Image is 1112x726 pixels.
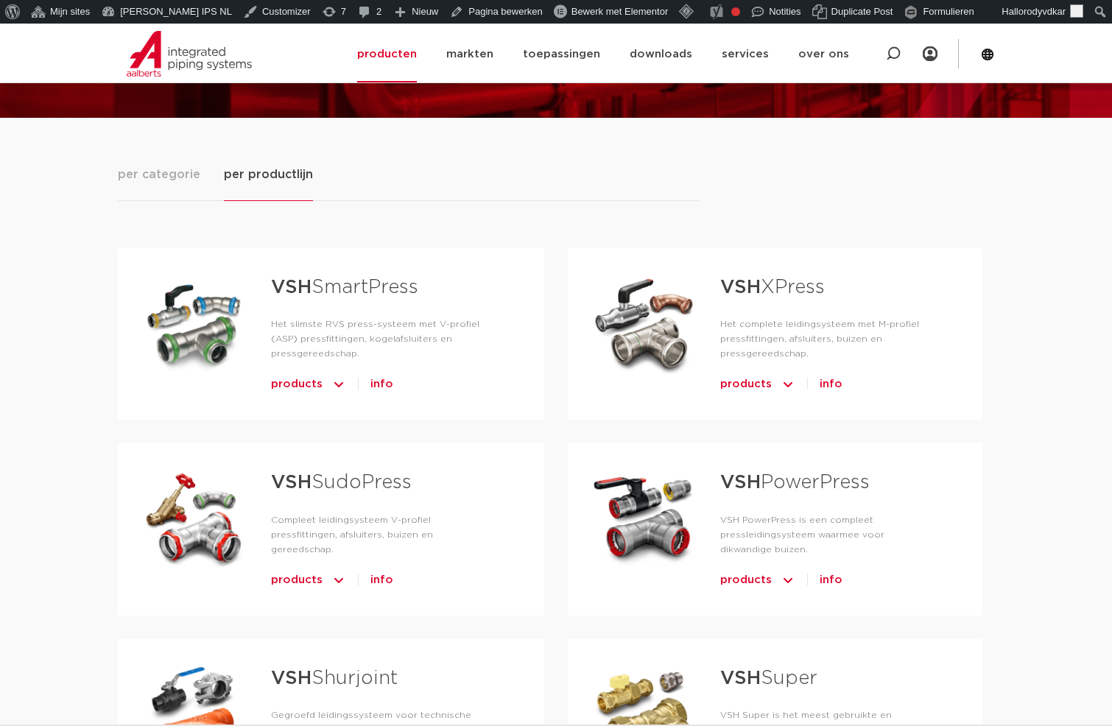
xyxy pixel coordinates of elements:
a: info [370,568,393,592]
span: Bewerk met Elementor [571,6,669,17]
p: VSH PowerPress is een compleet pressleidingsysteem waarmee voor dikwandige buizen. [720,512,935,557]
span: products [720,568,772,592]
a: VSHShurjoint [271,669,398,688]
a: VSHXPress [720,278,825,297]
a: downloads [630,26,692,82]
nav: Menu [357,26,849,82]
img: icon-chevron-up-1.svg [331,568,346,592]
strong: VSH [720,473,761,492]
strong: VSH [271,669,312,688]
strong: VSH [720,278,761,297]
: my IPS [923,24,937,84]
a: info [370,373,393,396]
a: services [722,26,769,82]
a: VSHSmartPress [271,278,418,297]
span: products [271,373,323,396]
span: per productlijn [224,166,313,183]
a: VSHSudoPress [271,473,412,492]
a: markten [446,26,493,82]
nav: Menu [923,24,937,84]
span: products [720,373,772,396]
span: products [271,568,323,592]
span: per categorie [118,166,200,183]
img: icon-chevron-up-1.svg [781,373,795,396]
a: info [820,568,842,592]
a: over ons [798,26,849,82]
strong: VSH [271,278,312,297]
a: info [820,373,842,396]
a: VSHPowerPress [720,473,870,492]
strong: VSH [720,669,761,688]
a: VSHSuper [720,669,817,688]
p: Compleet leidingsysteem V-profiel pressfittingen, afsluiters, buizen en gereedschap. [271,512,497,557]
a: toepassingen [523,26,600,82]
span: rodyvdkar [1024,6,1066,17]
a: producten [357,26,417,82]
img: icon-chevron-up-1.svg [781,568,795,592]
div: Focus keyphrase niet ingevuld [731,7,740,16]
p: Het complete leidingsysteem met M-profiel pressfittingen, afsluiters, buizen en pressgereedschap. [720,317,935,361]
strong: VSH [271,473,312,492]
img: icon-chevron-up-1.svg [331,373,346,396]
p: Het slimste RVS press-systeem met V-profiel (ASP) pressfittingen, kogelafsluiters en pressgereeds... [271,317,497,361]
